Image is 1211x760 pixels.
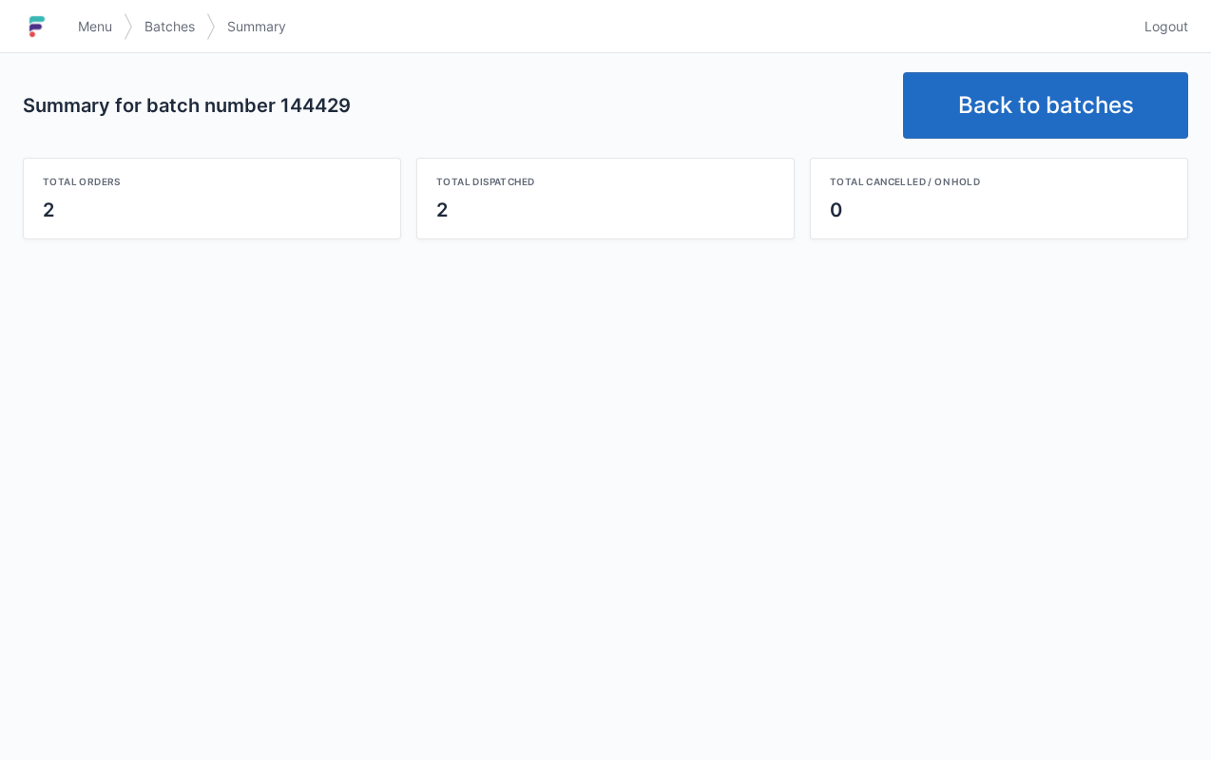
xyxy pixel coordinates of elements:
[830,197,1168,223] div: 0
[216,9,298,44] a: Summary
[436,197,775,223] div: 2
[1144,17,1188,36] span: Logout
[903,72,1188,139] a: Back to batches
[67,9,124,44] a: Menu
[43,174,381,189] div: Total orders
[227,17,286,36] span: Summary
[133,9,206,44] a: Batches
[78,17,112,36] span: Menu
[43,197,381,223] div: 2
[1133,9,1188,44] a: Logout
[23,11,51,42] img: logo-small.jpg
[436,174,775,189] div: Total dispatched
[23,92,888,119] h2: Summary for batch number 144429
[830,174,1168,189] div: Total cancelled / on hold
[124,4,133,49] img: svg>
[206,4,216,49] img: svg>
[144,17,195,36] span: Batches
